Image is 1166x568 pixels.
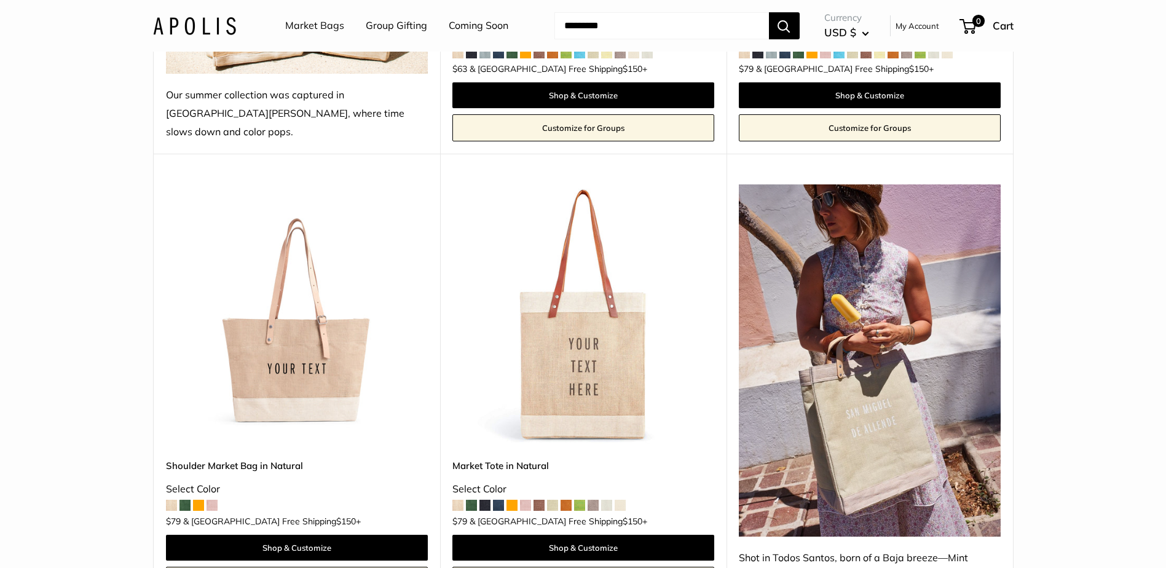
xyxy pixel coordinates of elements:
[449,17,508,35] a: Coming Soon
[452,459,714,473] a: Market Tote in Natural
[769,12,800,39] button: Search
[554,12,769,39] input: Search...
[961,16,1014,36] a: 0 Cart
[452,82,714,108] a: Shop & Customize
[452,480,714,499] div: Select Color
[470,65,647,73] span: & [GEOGRAPHIC_DATA] Free Shipping +
[153,17,236,34] img: Apolis
[285,17,344,35] a: Market Bags
[739,184,1001,537] img: Shot in Todos Santos, born of a Baja breeze—Mint Sorbet is our freshest shade yet. Just add sunsh...
[183,517,361,526] span: & [GEOGRAPHIC_DATA] Free Shipping +
[739,63,754,74] span: $79
[470,517,647,526] span: & [GEOGRAPHIC_DATA] Free Shipping +
[909,63,929,74] span: $150
[452,114,714,141] a: Customize for Groups
[452,184,714,446] a: description_Make it yours with custom printed text.description_The Original Market bag in its 4 n...
[824,23,869,42] button: USD $
[366,17,427,35] a: Group Gifting
[452,63,467,74] span: $63
[972,15,984,27] span: 0
[166,459,428,473] a: Shoulder Market Bag in Natural
[166,535,428,561] a: Shop & Customize
[993,19,1014,32] span: Cart
[824,26,856,39] span: USD $
[452,184,714,446] img: description_Make it yours with custom printed text.
[166,184,428,446] img: Shoulder Market Bag in Natural
[336,516,356,527] span: $150
[452,516,467,527] span: $79
[896,18,939,33] a: My Account
[452,535,714,561] a: Shop & Customize
[623,516,642,527] span: $150
[166,516,181,527] span: $79
[824,9,869,26] span: Currency
[739,82,1001,108] a: Shop & Customize
[166,184,428,446] a: Shoulder Market Bag in NaturalShoulder Market Bag in Natural
[166,86,428,141] div: Our summer collection was captured in [GEOGRAPHIC_DATA][PERSON_NAME], where time slows down and c...
[166,480,428,499] div: Select Color
[756,65,934,73] span: & [GEOGRAPHIC_DATA] Free Shipping +
[739,114,1001,141] a: Customize for Groups
[623,63,642,74] span: $150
